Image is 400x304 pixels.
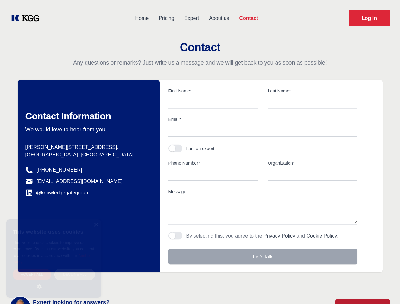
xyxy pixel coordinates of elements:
[13,269,51,280] div: Accept all
[168,160,258,166] label: Phone Number*
[13,254,90,264] a: Cookie Policy
[13,240,94,258] span: This website uses cookies to improve user experience. By using our website you consent to all coo...
[234,10,263,27] a: Contact
[306,233,337,238] a: Cookie Policy
[186,145,215,152] div: I am an expert
[93,223,98,227] div: Close
[268,160,357,166] label: Organization*
[154,10,179,27] a: Pricing
[54,269,95,280] div: Decline all
[179,10,204,27] a: Expert
[8,59,392,66] p: Any questions or remarks? Just write us a message and we will get back to you as soon as possible!
[25,189,88,197] a: @knowledgegategroup
[368,274,400,304] iframe: Chat Widget
[349,10,390,26] a: Request Demo
[13,224,95,239] div: This website uses cookies
[8,41,392,54] h2: Contact
[168,249,357,265] button: Let's talk
[168,188,357,195] label: Message
[25,151,149,159] p: [GEOGRAPHIC_DATA], [GEOGRAPHIC_DATA]
[130,10,154,27] a: Home
[186,232,339,240] p: By selecting this, you agree to the and .
[10,13,44,23] a: KOL Knowledge Platform: Talk to Key External Experts (KEE)
[37,166,82,174] a: [PHONE_NUMBER]
[168,88,258,94] label: First Name*
[25,143,149,151] p: [PERSON_NAME][STREET_ADDRESS],
[263,233,295,238] a: Privacy Policy
[37,178,123,185] a: [EMAIL_ADDRESS][DOMAIN_NAME]
[168,116,357,123] label: Email*
[268,88,357,94] label: Last Name*
[204,10,234,27] a: About us
[25,111,149,122] h2: Contact Information
[25,126,149,133] p: We would love to hear from you.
